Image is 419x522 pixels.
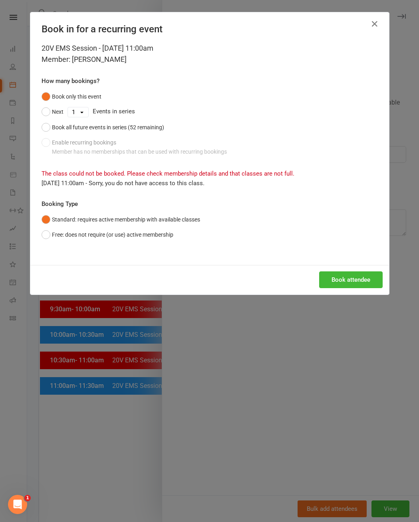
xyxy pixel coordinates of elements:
[42,199,78,209] label: Booking Type
[42,227,173,242] button: Free: does not require (or use) active membership
[42,24,378,35] h4: Book in for a recurring event
[24,495,31,501] span: 1
[42,178,378,188] div: [DATE] 11:00am - Sorry, you do not have access to this class.
[42,170,294,177] span: The class could not be booked. Please check membership details and that classes are not full.
[42,104,64,119] button: Next
[42,76,99,86] label: How many bookings?
[42,89,101,104] button: Book only this event
[319,271,383,288] button: Book attendee
[42,120,164,135] button: Book all future events in series (52 remaining)
[42,212,200,227] button: Standard: requires active membership with available classes
[368,18,381,30] button: Close
[52,123,164,132] div: Book all future events in series (52 remaining)
[42,104,378,119] div: Events in series
[42,43,378,65] div: 20V EMS Session - [DATE] 11:00am Member: [PERSON_NAME]
[8,495,27,514] iframe: Intercom live chat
